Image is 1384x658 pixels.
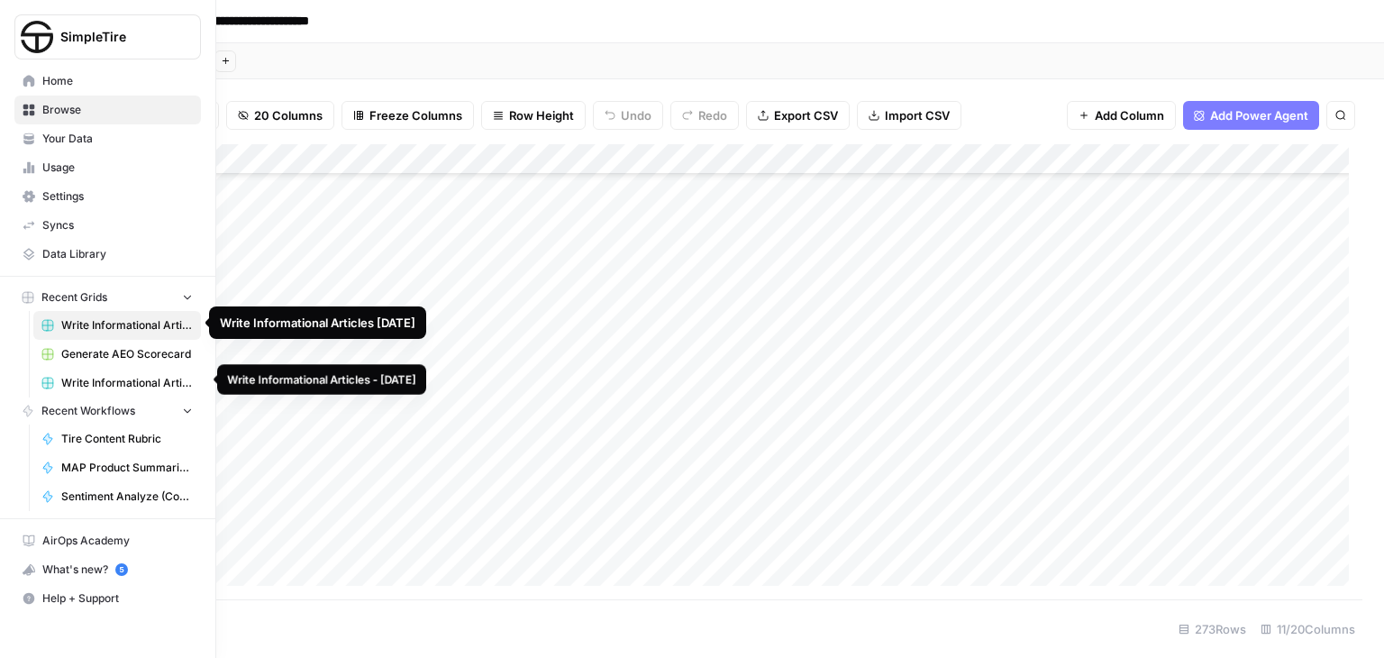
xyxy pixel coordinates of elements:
[14,67,201,96] a: Home
[14,526,201,555] a: AirOps Academy
[61,375,193,391] span: Write Informational Articles - [DATE]
[14,555,201,584] button: What's new? 5
[1171,615,1253,644] div: 273 Rows
[61,346,193,362] span: Generate AEO Scorecard
[227,371,416,388] div: Write Informational Articles - [DATE]
[115,563,128,576] a: 5
[119,565,123,574] text: 5
[481,101,586,130] button: Row Height
[14,124,201,153] a: Your Data
[509,106,574,124] span: Row Height
[670,101,739,130] button: Redo
[41,289,107,306] span: Recent Grids
[254,106,323,124] span: 20 Columns
[885,106,950,124] span: Import CSV
[14,240,201,269] a: Data Library
[369,106,462,124] span: Freeze Columns
[1210,106,1308,124] span: Add Power Agent
[42,160,193,176] span: Usage
[14,14,201,59] button: Workspace: SimpleTire
[1253,615,1362,644] div: 11/20 Columns
[14,284,201,311] button: Recent Grids
[14,182,201,211] a: Settings
[746,101,850,130] button: Export CSV
[1095,106,1164,124] span: Add Column
[42,246,193,262] span: Data Library
[1067,101,1176,130] button: Add Column
[42,217,193,233] span: Syncs
[41,403,135,419] span: Recent Workflows
[33,369,201,398] a: Write Informational Articles - [DATE]
[61,317,193,334] span: Write Informational Articles [DATE]
[341,101,474,130] button: Freeze Columns
[33,482,201,511] a: Sentiment Analyze (Conversation Level)
[33,453,201,482] a: MAP Product Summarization
[14,398,201,425] button: Recent Workflows
[42,131,193,147] span: Your Data
[42,102,193,118] span: Browse
[61,431,193,447] span: Tire Content Rubric
[698,106,727,124] span: Redo
[1183,101,1319,130] button: Add Power Agent
[61,460,193,476] span: MAP Product Summarization
[42,533,193,549] span: AirOps Academy
[60,28,169,46] span: SimpleTire
[621,106,651,124] span: Undo
[226,101,334,130] button: 20 Columns
[61,489,193,505] span: Sentiment Analyze (Conversation Level)
[42,188,193,205] span: Settings
[14,96,201,124] a: Browse
[42,73,193,89] span: Home
[42,590,193,607] span: Help + Support
[14,211,201,240] a: Syncs
[21,21,53,53] img: SimpleTire Logo
[593,101,663,130] button: Undo
[14,584,201,613] button: Help + Support
[33,311,201,340] a: Write Informational Articles [DATE]
[33,340,201,369] a: Generate AEO Scorecard
[857,101,961,130] button: Import CSV
[33,425,201,453] a: Tire Content Rubric
[774,106,838,124] span: Export CSV
[14,153,201,182] a: Usage
[15,556,200,583] div: What's new?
